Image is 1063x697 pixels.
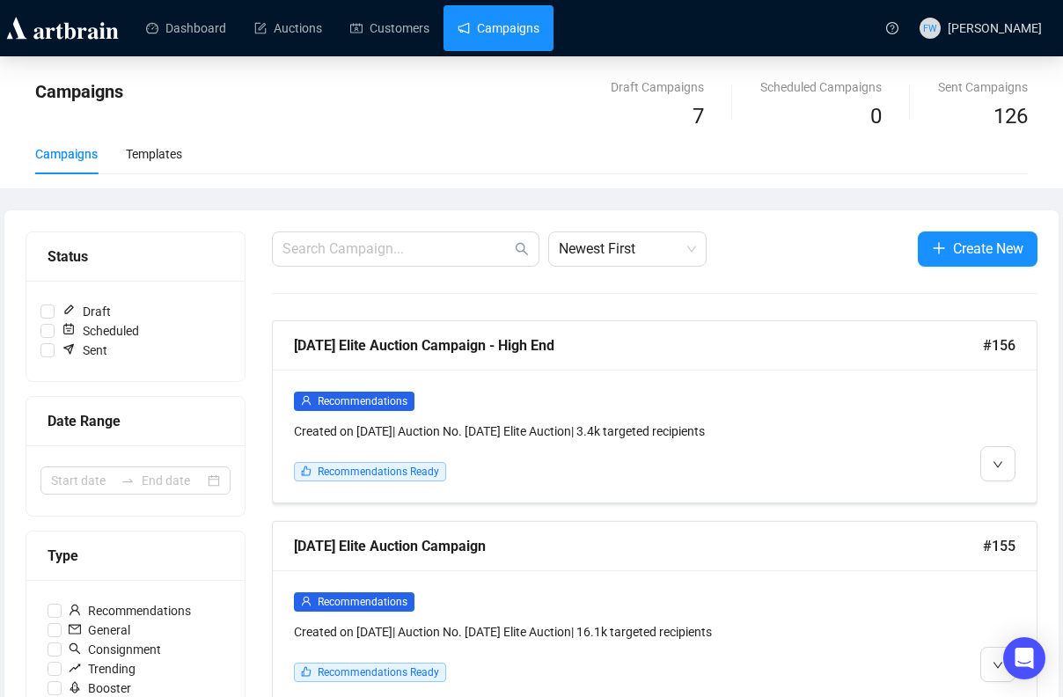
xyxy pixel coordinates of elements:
span: Sent [55,341,114,360]
span: Consignment [62,640,168,659]
img: logo [4,14,121,42]
span: Scheduled [55,321,146,341]
span: swap-right [121,473,135,488]
span: [PERSON_NAME] [948,21,1042,35]
span: #156 [983,334,1015,356]
div: Templates [126,144,182,164]
input: End date [142,471,204,490]
div: Draft Campaigns [611,77,704,97]
span: Recommendations [318,596,407,608]
div: Type [48,545,224,567]
span: user [69,604,81,616]
a: Customers [350,5,429,51]
span: user [301,596,312,606]
span: question-circle [886,22,898,34]
div: Sent Campaigns [938,77,1028,97]
span: user [301,395,312,406]
input: Start date [51,471,114,490]
span: Create New [953,238,1023,260]
span: Recommendations [318,395,407,407]
span: Trending [62,659,143,679]
span: Recommendations [62,601,198,620]
span: Newest First [559,232,696,266]
span: 126 [993,104,1028,128]
span: rise [69,662,81,674]
span: Draft [55,302,118,321]
div: Campaigns [35,144,98,164]
span: General [62,620,137,640]
div: [DATE] Elite Auction Campaign - High End [294,334,983,356]
span: 7 [693,104,704,128]
a: Dashboard [146,5,226,51]
div: [DATE] Elite Auction Campaign [294,535,983,557]
span: search [69,642,81,655]
span: like [301,666,312,677]
span: Campaigns [35,81,123,102]
input: Search Campaign... [282,238,511,260]
span: FW [923,20,936,35]
span: down [993,459,1003,470]
a: [DATE] Elite Auction Campaign - High End#156userRecommendationsCreated on [DATE]| Auction No. [DA... [272,320,1037,503]
span: to [121,473,135,488]
span: search [515,242,529,256]
span: #155 [983,535,1015,557]
a: Auctions [254,5,322,51]
div: Created on [DATE] | Auction No. [DATE] Elite Auction | 3.4k targeted recipients [294,422,832,441]
div: Open Intercom Messenger [1003,637,1045,679]
span: like [301,466,312,476]
div: Scheduled Campaigns [760,77,882,97]
span: mail [69,623,81,635]
span: Recommendations Ready [318,466,439,478]
span: plus [932,241,946,255]
span: down [993,660,1003,671]
span: 0 [870,104,882,128]
div: Created on [DATE] | Auction No. [DATE] Elite Auction | 16.1k targeted recipients [294,622,832,642]
button: Create New [918,231,1037,267]
span: Recommendations Ready [318,666,439,679]
div: Status [48,246,224,268]
div: Date Range [48,410,224,432]
a: Campaigns [458,5,539,51]
span: rocket [69,681,81,693]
